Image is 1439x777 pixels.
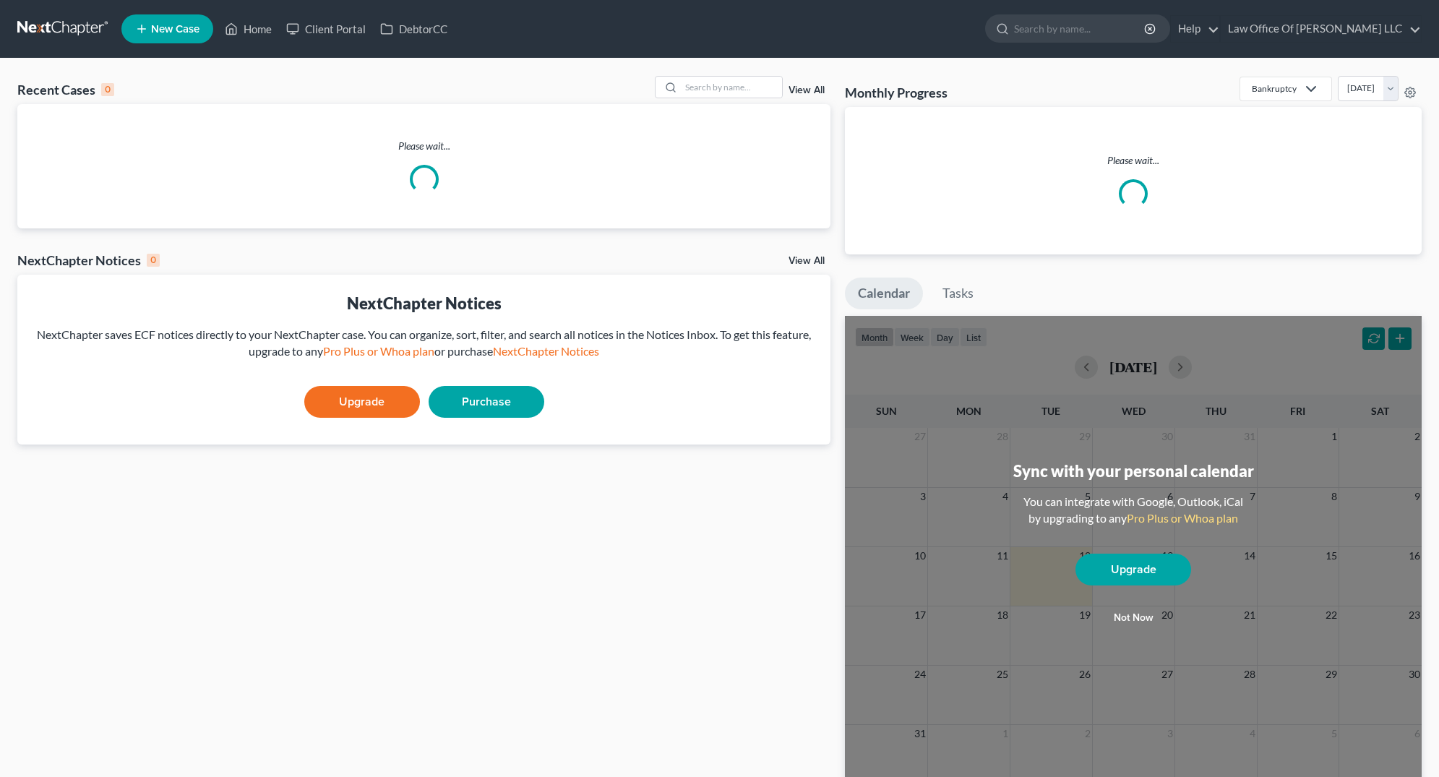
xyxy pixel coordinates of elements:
[1221,16,1421,42] a: Law Office Of [PERSON_NAME] LLC
[681,77,782,98] input: Search by name...
[17,139,830,153] p: Please wait...
[147,254,160,267] div: 0
[1171,16,1219,42] a: Help
[1014,15,1146,42] input: Search by name...
[218,16,279,42] a: Home
[789,256,825,266] a: View All
[279,16,373,42] a: Client Portal
[1127,511,1238,525] a: Pro Plus or Whoa plan
[493,344,599,358] a: NextChapter Notices
[17,81,114,98] div: Recent Cases
[845,84,948,101] h3: Monthly Progress
[373,16,455,42] a: DebtorCC
[845,278,923,309] a: Calendar
[29,327,819,360] div: NextChapter saves ECF notices directly to your NextChapter case. You can organize, sort, filter, ...
[929,278,987,309] a: Tasks
[101,83,114,96] div: 0
[1018,494,1249,527] div: You can integrate with Google, Outlook, iCal by upgrading to any
[151,24,199,35] span: New Case
[304,386,420,418] a: Upgrade
[1075,604,1191,632] button: Not now
[17,252,160,269] div: NextChapter Notices
[789,85,825,95] a: View All
[1252,82,1297,95] div: Bankruptcy
[1013,460,1254,482] div: Sync with your personal calendar
[1075,554,1191,585] a: Upgrade
[856,153,1410,168] p: Please wait...
[323,344,434,358] a: Pro Plus or Whoa plan
[29,292,819,314] div: NextChapter Notices
[429,386,544,418] a: Purchase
